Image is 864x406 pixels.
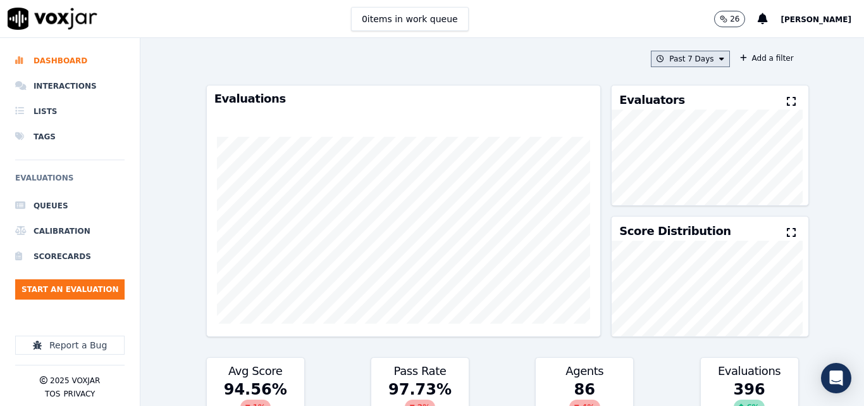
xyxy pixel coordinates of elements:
a: Dashboard [15,48,125,73]
img: voxjar logo [8,8,97,30]
button: Past 7 Days [651,51,729,67]
button: 26 [714,11,758,27]
h3: Pass Rate [379,365,461,377]
button: Privacy [63,389,95,399]
button: TOS [45,389,60,399]
div: Open Intercom Messenger [821,363,851,393]
a: Lists [15,99,125,124]
a: Calibration [15,219,125,244]
h3: Score Distribution [619,225,731,237]
h3: Evaluators [619,94,684,106]
a: Interactions [15,73,125,99]
button: 0items in work queue [351,7,469,31]
h3: Evaluations [708,365,791,377]
button: [PERSON_NAME] [781,11,864,27]
h3: Agents [543,365,626,377]
a: Scorecards [15,244,125,269]
button: Start an Evaluation [15,279,125,300]
p: 2025 Voxjar [50,376,100,386]
h3: Avg Score [214,365,297,377]
h6: Evaluations [15,170,125,193]
p: 26 [730,14,739,24]
button: Report a Bug [15,336,125,355]
button: Add a filter [735,51,799,66]
a: Tags [15,124,125,149]
h3: Evaluations [214,93,593,105]
a: Queues [15,193,125,219]
span: [PERSON_NAME] [781,15,851,24]
button: 26 [714,11,745,27]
